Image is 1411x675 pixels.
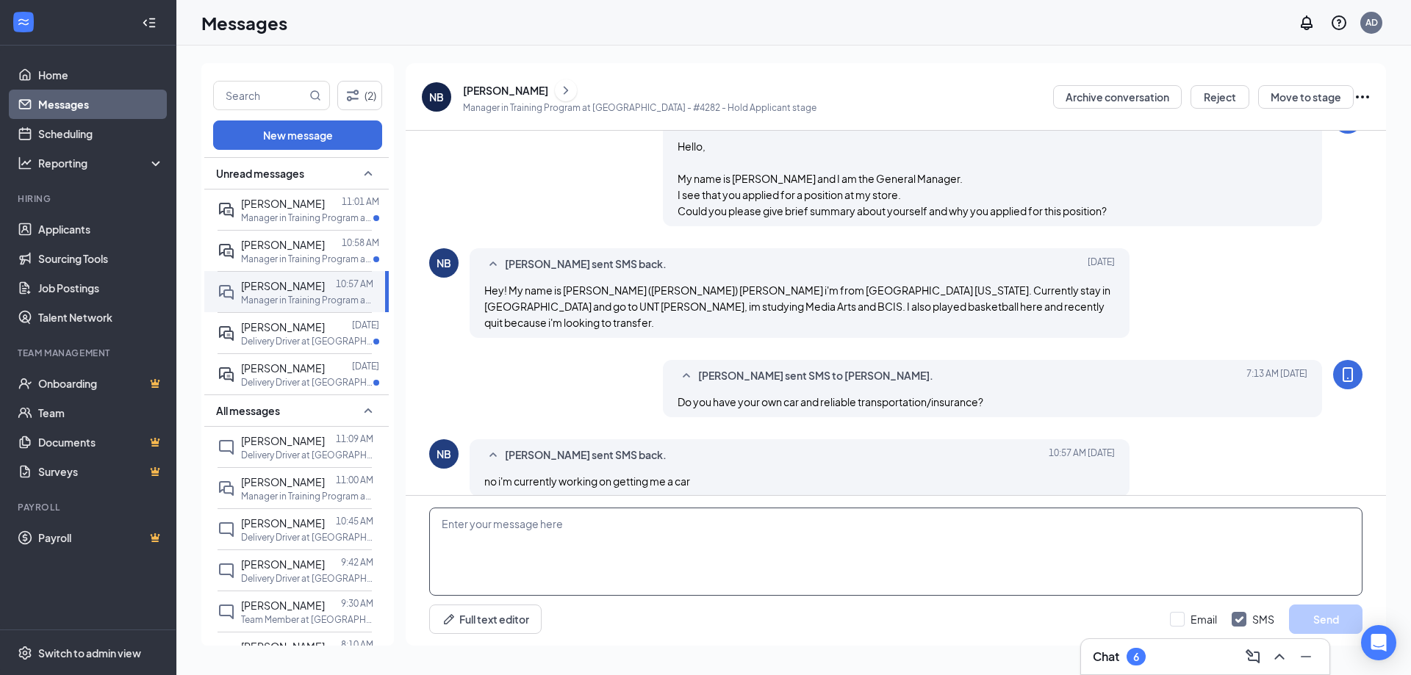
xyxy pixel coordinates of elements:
[241,490,373,502] p: Manager in Training Program at [GEOGRAPHIC_DATA] - #4282
[359,402,377,419] svg: SmallChevronUp
[38,427,164,457] a: DocumentsCrown
[241,531,373,544] p: Delivery Driver at [GEOGRAPHIC_DATA] - #2563
[241,376,373,389] p: Delivery Driver at [GEOGRAPHIC_DATA] - #2563
[1049,447,1115,464] span: [DATE] 10:57 AM
[38,60,164,90] a: Home
[18,347,161,359] div: Team Management
[1297,648,1315,665] svg: Minimize
[341,556,373,568] p: 9:42 AM
[336,474,373,486] p: 11:00 AM
[241,361,325,375] span: [PERSON_NAME]
[505,447,667,464] span: [PERSON_NAME] sent SMS back.
[555,79,577,101] button: ChevronRight
[463,83,548,98] div: [PERSON_NAME]
[1365,16,1378,29] div: AD
[241,475,325,488] span: [PERSON_NAME]
[341,638,373,651] p: 8:10 AM
[1298,14,1315,32] svg: Notifications
[342,195,379,208] p: 11:01 AM
[484,447,502,464] svg: SmallChevronUp
[342,237,379,249] p: 10:58 AM
[241,613,373,626] p: Team Member at [GEOGRAPHIC_DATA] - #3800
[1053,85,1182,109] button: Archive conversation
[337,81,382,110] button: Filter (2)
[1268,645,1291,668] button: ChevronUp
[241,335,373,347] p: Delivery Driver at [GEOGRAPHIC_DATA] - #3800
[213,120,382,150] button: New message
[18,501,161,513] div: Payroll
[437,256,451,270] div: NB
[241,599,325,612] span: [PERSON_NAME]
[336,515,373,527] p: 10:45 AM
[218,201,235,219] svg: ActiveDoubleChat
[559,82,573,99] svg: ChevronRight
[218,603,235,621] svg: ChatInactive
[1246,367,1307,385] span: [DATE] 7:13 AM
[18,646,32,660] svg: Settings
[38,156,165,170] div: Reporting
[336,278,373,290] p: 10:57 AM
[218,284,235,301] svg: DoubleChat
[678,367,695,385] svg: SmallChevronUp
[38,244,164,273] a: Sourcing Tools
[18,156,32,170] svg: Analysis
[429,604,542,634] button: Full text editorPen
[218,242,235,260] svg: ActiveDoubleChat
[218,480,235,497] svg: DoubleChat
[678,395,983,408] span: Do you have your own car and reliable transportation/insurance?
[1093,649,1119,665] h3: Chat
[429,90,444,104] div: NB
[352,360,379,372] p: [DATE]
[1271,648,1288,665] svg: ChevronUp
[218,438,235,456] svg: ChatInactive
[463,101,816,114] p: Manager in Training Program at [GEOGRAPHIC_DATA] - #4282 - Hold Applicant stage
[437,447,451,461] div: NB
[241,449,373,461] p: Delivery Driver at [GEOGRAPHIC_DATA] - #2563
[1088,256,1115,273] span: [DATE]
[38,119,164,148] a: Scheduling
[241,253,373,265] p: Manager in Training Program at [GEOGRAPHIC_DATA] - #4282
[241,238,325,251] span: [PERSON_NAME]
[1330,14,1348,32] svg: QuestionInfo
[698,367,933,385] span: [PERSON_NAME] sent SMS to [PERSON_NAME].
[336,433,373,445] p: 11:09 AM
[1241,645,1265,668] button: ComposeMessage
[38,90,164,119] a: Messages
[241,434,325,447] span: [PERSON_NAME]
[38,214,164,244] a: Applicants
[309,90,321,101] svg: MagnifyingGlass
[505,256,667,273] span: [PERSON_NAME] sent SMS back.
[38,457,164,486] a: SurveysCrown
[1361,625,1396,660] div: Open Intercom Messenger
[201,10,287,35] h1: Messages
[1289,604,1362,634] button: Send
[241,294,373,306] p: Manager in Training Program at [GEOGRAPHIC_DATA] - #4282
[16,15,31,29] svg: WorkstreamLogo
[241,320,325,333] span: [PERSON_NAME]
[38,523,164,552] a: PayrollCrown
[218,325,235,342] svg: ActiveDoubleChat
[241,557,325,571] span: [PERSON_NAME]
[344,87,362,104] svg: Filter
[38,369,164,398] a: OnboardingCrown
[241,516,325,530] span: [PERSON_NAME]
[214,82,306,109] input: Search
[341,597,373,610] p: 9:30 AM
[1244,648,1262,665] svg: ComposeMessage
[1191,85,1249,109] button: Reject
[484,256,502,273] svg: SmallChevronUp
[218,521,235,538] svg: ChatInactive
[216,403,280,418] span: All messages
[241,212,373,224] p: Manager in Training Program at [GEOGRAPHIC_DATA] - #4282
[1354,88,1371,106] svg: Ellipses
[1133,651,1139,663] div: 6
[241,279,325,292] span: [PERSON_NAME]
[38,303,164,332] a: Talent Network
[218,644,235,662] svg: ChatInactive
[218,366,235,383] svg: ActiveDoubleChat
[241,572,373,585] p: Delivery Driver at [GEOGRAPHIC_DATA] - #2563
[38,273,164,303] a: Job Postings
[142,15,157,30] svg: Collapse
[1258,85,1354,109] button: Move to stage
[352,319,379,331] p: [DATE]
